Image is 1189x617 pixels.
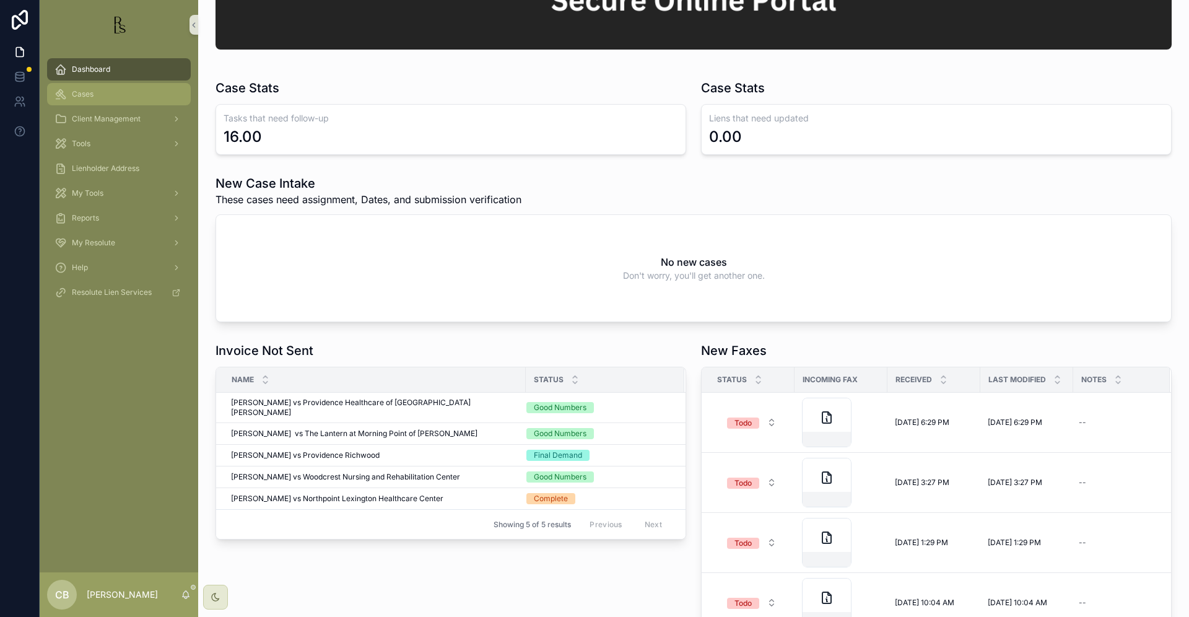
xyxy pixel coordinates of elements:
a: -- [1074,413,1155,432]
div: -- [1079,598,1086,608]
a: Good Numbers [526,402,669,413]
span: Status [717,375,747,385]
a: -- [1074,473,1155,492]
a: Tools [47,133,191,155]
a: [PERSON_NAME] vs The Lantern at Morning Point of [PERSON_NAME] [231,429,518,439]
div: 16.00 [224,127,262,147]
a: [DATE] 1:29 PM [988,538,1066,548]
h3: Tasks that need follow-up [224,112,678,125]
span: Dashboard [72,64,110,74]
a: Dashboard [47,58,191,81]
span: [DATE] 10:04 AM [988,598,1047,608]
span: [PERSON_NAME] vs The Lantern at Morning Point of [PERSON_NAME] [231,429,477,439]
span: Reports [72,213,99,223]
a: Client Management [47,108,191,130]
h2: No new cases [661,255,727,269]
span: [PERSON_NAME] vs Woodcrest Nursing and Rehabilitation Center [231,472,460,482]
a: [PERSON_NAME] vs Northpoint Lexington Healthcare Center [231,494,518,504]
div: Todo [734,418,752,429]
h1: Case Stats [216,79,279,97]
a: Complete [526,493,669,504]
span: Cases [72,89,94,99]
span: Incoming Fax [803,375,858,385]
a: Lienholder Address [47,157,191,180]
h1: New Faxes [701,342,767,359]
span: [DATE] 1:29 PM [988,538,1041,548]
h1: Invoice Not Sent [216,342,313,359]
div: -- [1079,538,1086,548]
div: Complete [534,493,568,504]
a: [PERSON_NAME] vs Providence Richwood [231,450,518,460]
h1: Case Stats [701,79,765,97]
a: [DATE] 3:27 PM [895,478,973,488]
span: Showing 5 of 5 results [494,520,571,530]
div: Good Numbers [534,428,586,439]
span: [PERSON_NAME] vs Providence Richwood [231,450,380,460]
a: [PERSON_NAME] vs Providence Healthcare of [GEOGRAPHIC_DATA][PERSON_NAME] [231,398,518,418]
div: Todo [734,598,752,609]
span: [DATE] 6:29 PM [988,418,1042,427]
div: Good Numbers [534,402,586,413]
a: Good Numbers [526,428,669,439]
span: Don't worry, you'll get another one. [623,269,765,282]
span: [DATE] 1:29 PM [895,538,948,548]
img: App logo [109,15,129,35]
a: My Resolute [47,232,191,254]
span: Client Management [72,114,141,124]
a: Resolute Lien Services [47,281,191,304]
div: scrollable content [40,50,198,320]
div: -- [1079,418,1086,427]
h1: New Case Intake [216,175,521,192]
a: [DATE] 6:29 PM [988,418,1066,427]
a: Final Demand [526,450,669,461]
a: -- [1074,533,1155,553]
span: [DATE] 10:04 AM [895,598,954,608]
span: Lienholder Address [72,164,139,173]
a: Good Numbers [526,471,669,483]
button: Select Button [717,411,786,434]
span: My Resolute [72,238,115,248]
h3: Liens that need updated [709,112,1164,125]
a: Cases [47,83,191,105]
p: [PERSON_NAME] [87,589,158,601]
a: My Tools [47,182,191,204]
span: Help [72,263,88,273]
button: Select Button [717,592,786,614]
div: Good Numbers [534,471,586,483]
a: [DATE] 10:04 AM [895,598,973,608]
span: Notes [1081,375,1107,385]
span: [DATE] 6:29 PM [895,418,949,427]
span: Tools [72,139,90,149]
a: -- [1074,593,1155,613]
a: Select Button [716,591,787,615]
span: Status [534,375,564,385]
button: Select Button [717,471,786,494]
a: Help [47,256,191,279]
span: These cases need assignment, Dates, and submission verification [216,192,521,207]
span: [DATE] 3:27 PM [988,478,1042,488]
div: Todo [734,478,752,489]
a: [DATE] 6:29 PM [895,418,973,427]
div: 0.00 [709,127,742,147]
div: -- [1079,478,1086,488]
div: Final Demand [534,450,582,461]
span: CB [55,587,69,602]
button: Select Button [717,532,786,554]
a: Reports [47,207,191,229]
span: Last Modified [988,375,1046,385]
span: [DATE] 3:27 PM [895,478,949,488]
a: [DATE] 1:29 PM [895,538,973,548]
span: Received [895,375,932,385]
a: [DATE] 3:27 PM [988,478,1066,488]
span: [PERSON_NAME] vs Northpoint Lexington Healthcare Center [231,494,443,504]
span: Resolute Lien Services [72,287,152,297]
span: Name [232,375,254,385]
div: Todo [734,538,752,549]
a: [PERSON_NAME] vs Woodcrest Nursing and Rehabilitation Center [231,472,518,482]
span: My Tools [72,188,103,198]
a: [DATE] 10:04 AM [988,598,1066,608]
